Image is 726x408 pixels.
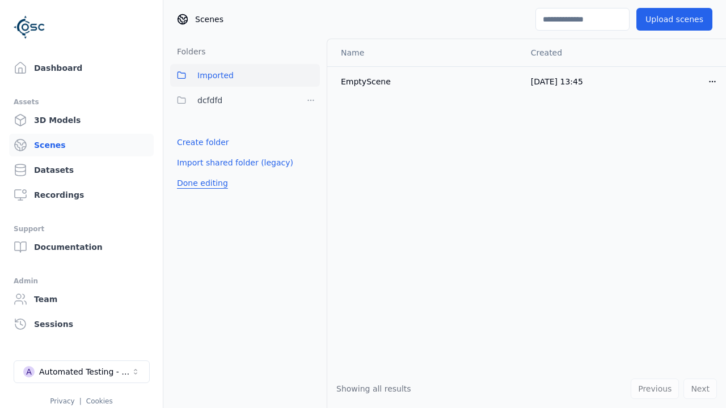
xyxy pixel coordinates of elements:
[327,39,522,66] th: Name
[9,184,154,206] a: Recordings
[522,39,699,66] th: Created
[9,57,154,79] a: Dashboard
[9,313,154,335] a: Sessions
[341,76,513,87] div: EmptyScene
[170,64,320,87] button: Imported
[177,157,293,168] a: Import shared folder (legacy)
[14,222,149,236] div: Support
[14,95,149,109] div: Assets
[86,397,113,405] a: Cookies
[39,366,131,377] div: Automated Testing - Playwright
[9,236,154,258] a: Documentation
[9,288,154,311] a: Team
[50,397,74,405] a: Privacy
[170,152,300,173] button: Import shared folder (legacy)
[336,384,411,393] span: Showing all results
[195,14,223,25] span: Scenes
[14,11,45,43] img: Logo
[636,8,712,31] button: Upload scenes
[14,274,149,288] div: Admin
[170,132,236,152] button: Create folder
[9,134,154,156] a: Scenes
[170,46,206,57] h3: Folders
[197,69,234,82] span: Imported
[197,93,222,107] span: dcfdfd
[170,89,295,112] button: dcfdfd
[531,77,583,86] span: [DATE] 13:45
[79,397,82,405] span: |
[14,360,150,383] button: Select a workspace
[177,137,229,148] a: Create folder
[23,366,35,377] div: A
[170,173,235,193] button: Done editing
[9,109,154,131] a: 3D Models
[9,159,154,181] a: Datasets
